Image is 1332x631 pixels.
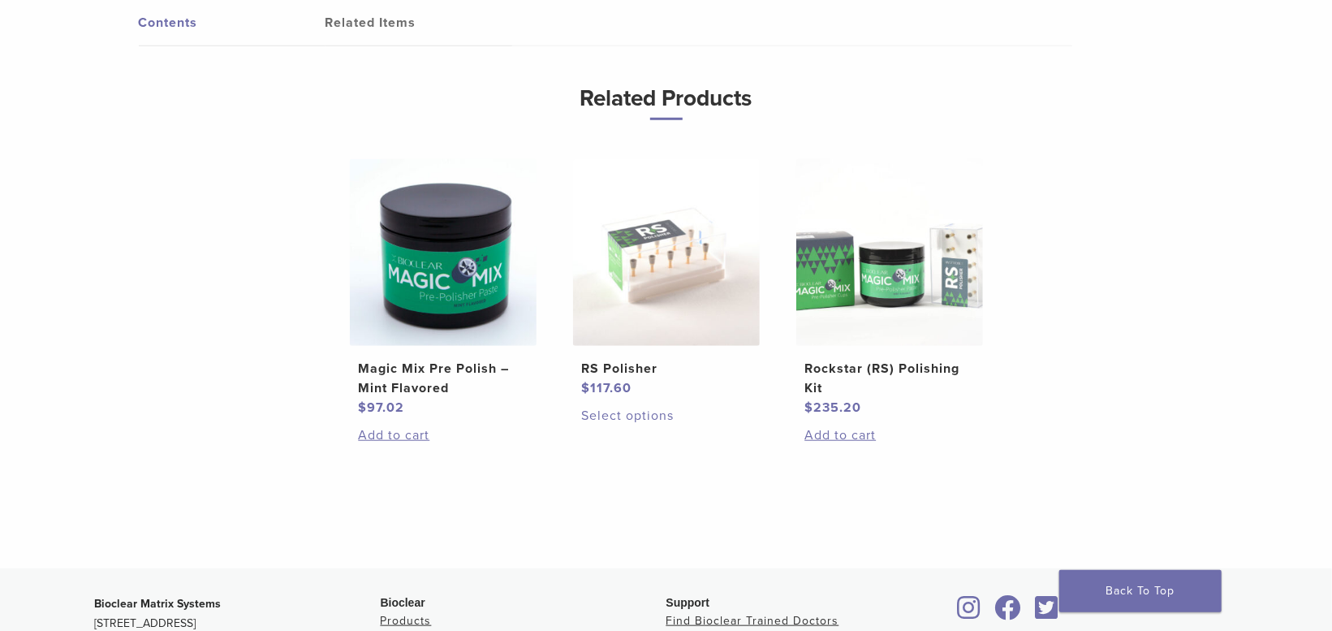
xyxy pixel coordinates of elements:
[581,380,590,396] span: $
[381,596,425,609] span: Bioclear
[1030,605,1064,621] a: Bioclear
[358,359,527,398] h2: Magic Mix Pre Polish – Mint Flavored
[790,159,989,417] a: Rockstar (RS) Polishing KitRockstar (RS) Polishing Kit $235.20
[581,380,632,396] bdi: 117.60
[350,159,537,346] img: Magic Mix Pre Polish - Mint Flavored
[989,605,1027,621] a: Bioclear
[381,614,432,628] a: Products
[358,400,367,416] span: $
[666,596,710,609] span: Support
[343,159,542,417] a: Magic Mix Pre Polish - Mint FlavoredMagic Mix Pre Polish – Mint Flavored $97.02
[581,359,750,378] h2: RS Polisher
[804,426,973,445] a: Add to cart: “Rockstar (RS) Polishing Kit”
[573,159,760,346] img: RS Polisher
[95,597,222,611] strong: Bioclear Matrix Systems
[804,359,973,398] h2: Rockstar (RS) Polishing Kit
[804,400,861,416] bdi: 235.20
[666,614,839,628] a: Find Bioclear Trained Doctors
[581,406,750,426] a: Select options for “RS Polisher”
[358,400,404,416] bdi: 97.02
[567,159,765,398] a: RS PolisherRS Polisher $117.60
[1059,570,1222,612] a: Back To Top
[232,79,1101,120] h3: Related Products
[358,426,527,445] a: Add to cart: “Magic Mix Pre Polish - Mint Flavored”
[796,159,983,346] img: Rockstar (RS) Polishing Kit
[804,400,813,416] span: $
[952,605,986,621] a: Bioclear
